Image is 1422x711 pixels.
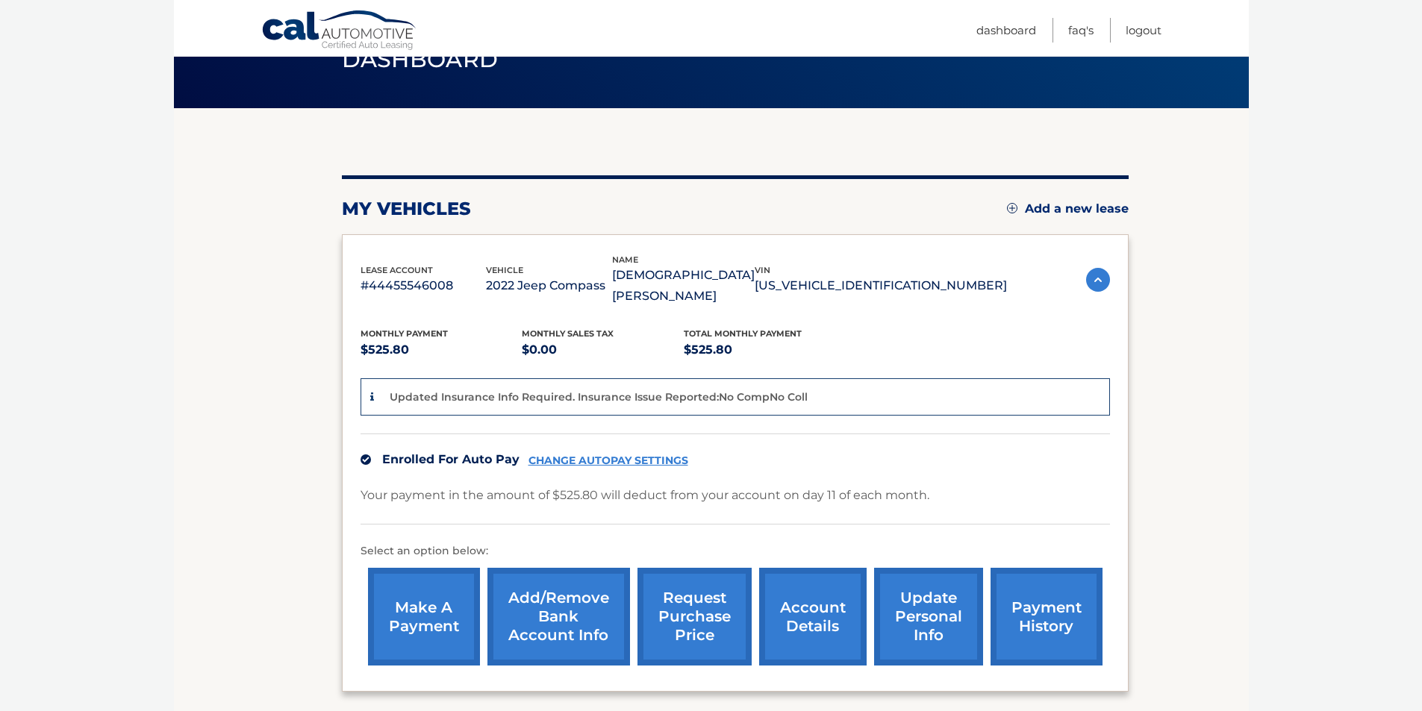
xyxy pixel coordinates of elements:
a: account details [759,568,867,665]
span: Enrolled For Auto Pay [382,452,520,466]
a: Add/Remove bank account info [487,568,630,665]
span: lease account [361,265,433,275]
p: #44455546008 [361,275,487,296]
a: FAQ's [1068,18,1094,43]
img: check.svg [361,454,371,465]
a: update personal info [874,568,983,665]
span: name [612,254,638,265]
span: Dashboard [342,46,499,73]
span: Total Monthly Payment [684,328,802,339]
a: make a payment [368,568,480,665]
a: Dashboard [976,18,1036,43]
p: Updated Insurance Info Required. Insurance Issue Reported:No CompNo Coll [390,390,808,404]
p: 2022 Jeep Compass [486,275,612,296]
a: Add a new lease [1007,201,1129,216]
p: Select an option below: [361,542,1110,560]
img: add.svg [1007,203,1017,213]
p: $0.00 [522,339,684,360]
span: vehicle [486,265,523,275]
a: CHANGE AUTOPAY SETTINGS [528,454,688,467]
p: $525.80 [361,339,523,360]
a: Logout [1126,18,1161,43]
span: vin [755,265,770,275]
span: Monthly Payment [361,328,448,339]
span: Monthly sales Tax [522,328,614,339]
a: payment history [991,568,1103,665]
h2: my vehicles [342,198,471,220]
p: [DEMOGRAPHIC_DATA][PERSON_NAME] [612,265,755,307]
p: Your payment in the amount of $525.80 will deduct from your account on day 11 of each month. [361,485,929,506]
p: [US_VEHICLE_IDENTIFICATION_NUMBER] [755,275,1007,296]
a: request purchase price [637,568,752,665]
img: accordion-active.svg [1086,268,1110,292]
p: $525.80 [684,339,846,360]
a: Cal Automotive [261,10,418,53]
